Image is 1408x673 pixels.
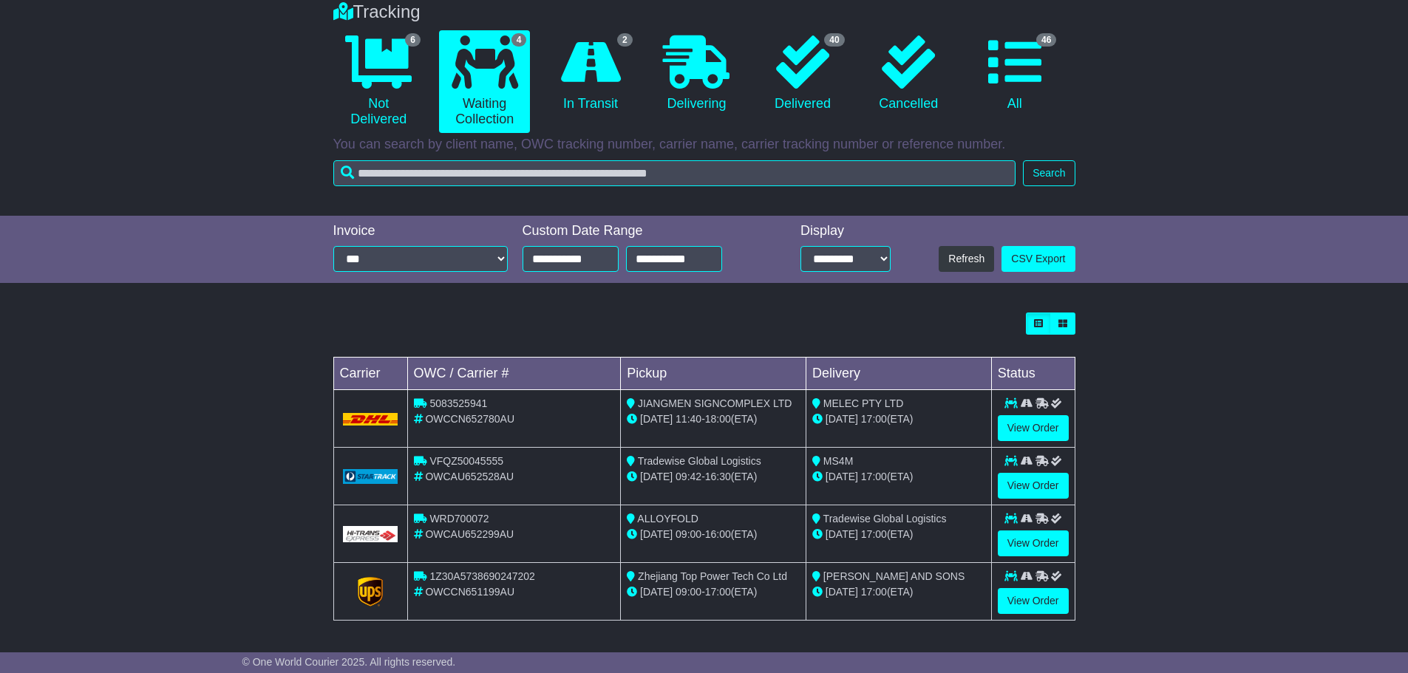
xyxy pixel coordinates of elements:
span: [DATE] [640,528,673,540]
span: [DATE] [826,528,858,540]
div: - (ETA) [627,527,800,542]
div: Custom Date Range [523,223,760,239]
span: Tradewise Global Logistics [638,455,761,467]
span: ALLOYFOLD [637,513,698,525]
span: 11:40 [676,413,701,425]
div: Invoice [333,223,508,239]
span: 18:00 [705,413,731,425]
span: VFQZ50045555 [429,455,503,467]
p: You can search by client name, OWC tracking number, carrier name, carrier tracking number or refe... [333,137,1075,153]
span: MELEC PTY LTD [823,397,903,409]
span: 5083525941 [429,397,487,409]
a: View Order [998,473,1069,499]
span: [PERSON_NAME] AND SONS [823,570,965,582]
span: JIANGMEN SIGNCOMPLEX LTD [638,397,792,409]
button: Search [1023,160,1075,186]
span: OWCAU652299AU [425,528,514,540]
div: - (ETA) [627,411,800,427]
span: [DATE] [826,586,858,598]
a: 4 Waiting Collection [439,30,530,133]
img: GetCarrierServiceLogo [358,577,383,607]
span: [DATE] [640,471,673,482]
td: Status [991,358,1075,390]
img: GetCarrierServiceLogo [343,469,398,484]
span: 2 [617,33,633,47]
div: - (ETA) [627,469,800,485]
span: 17:00 [861,471,887,482]
div: Tracking [326,1,1083,23]
a: View Order [998,588,1069,614]
span: MS4M [823,455,853,467]
span: [DATE] [640,586,673,598]
a: Delivering [651,30,742,117]
a: 6 Not Delivered [333,30,424,133]
img: DHL.png [343,413,398,425]
span: [DATE] [640,413,673,425]
span: 4 [511,33,527,47]
span: OWCCN652780AU [425,413,514,425]
span: 09:42 [676,471,701,482]
div: - (ETA) [627,584,800,600]
td: Carrier [333,358,407,390]
span: 6 [405,33,421,47]
span: [DATE] [826,471,858,482]
span: OWCCN651199AU [425,586,514,598]
td: Pickup [621,358,806,390]
span: 09:00 [676,586,701,598]
a: View Order [998,415,1069,441]
span: Zhejiang Top Power Tech Co Ltd [638,570,787,582]
div: (ETA) [812,469,985,485]
div: (ETA) [812,584,985,600]
a: CSV Export [1001,246,1075,272]
a: Cancelled [863,30,954,117]
span: 16:00 [705,528,731,540]
a: 46 All [969,30,1060,117]
div: Display [800,223,891,239]
span: 46 [1036,33,1056,47]
button: Refresh [939,246,994,272]
span: 40 [824,33,844,47]
span: WRD700072 [429,513,489,525]
span: 1Z30A5738690247202 [429,570,534,582]
span: 09:00 [676,528,701,540]
span: Tradewise Global Logistics [823,513,947,525]
span: 17:00 [861,586,887,598]
span: 16:30 [705,471,731,482]
a: 40 Delivered [757,30,848,117]
span: 17:00 [861,413,887,425]
span: © One World Courier 2025. All rights reserved. [242,656,456,668]
div: (ETA) [812,527,985,542]
img: GetCarrierServiceLogo [343,526,398,542]
a: 2 In Transit [545,30,636,117]
a: View Order [998,530,1069,556]
div: (ETA) [812,411,985,427]
td: Delivery [806,358,991,390]
span: 17:00 [705,586,731,598]
span: OWCAU652528AU [425,471,514,482]
td: OWC / Carrier # [407,358,621,390]
span: [DATE] [826,413,858,425]
span: 17:00 [861,528,887,540]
